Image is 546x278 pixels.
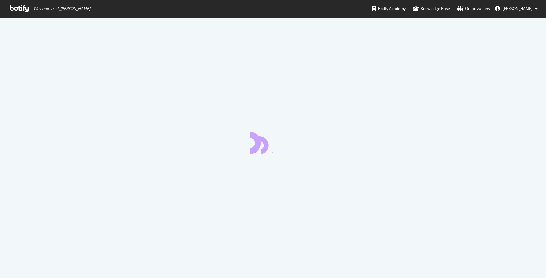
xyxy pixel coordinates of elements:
[372,5,406,12] div: Botify Academy
[490,4,543,14] button: [PERSON_NAME]
[413,5,450,12] div: Knowledge Base
[457,5,490,12] div: Organizations
[250,131,296,154] div: animation
[503,6,533,11] span: Ashwan Chhapgar
[33,6,91,11] span: Welcome back, [PERSON_NAME] !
